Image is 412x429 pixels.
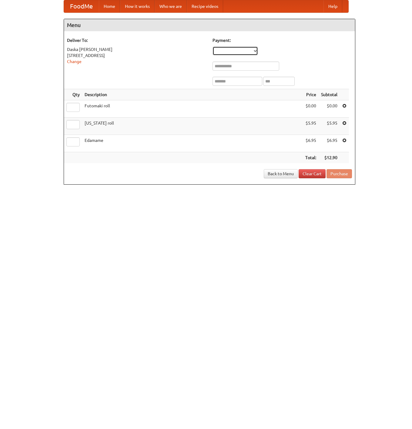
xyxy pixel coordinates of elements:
h4: Menu [64,19,355,31]
a: FoodMe [64,0,99,12]
td: [US_STATE] roll [82,118,303,135]
a: How it works [120,0,155,12]
a: Back to Menu [264,169,298,178]
th: Subtotal [319,89,340,100]
div: [STREET_ADDRESS] [67,52,206,59]
h5: Deliver To: [67,37,206,43]
a: Who we are [155,0,187,12]
th: Price [303,89,319,100]
th: Description [82,89,303,100]
td: Edamame [82,135,303,152]
th: Qty [64,89,82,100]
h5: Payment: [213,37,352,43]
a: Recipe videos [187,0,223,12]
a: Help [323,0,342,12]
td: $5.95 [319,118,340,135]
td: Futomaki roll [82,100,303,118]
th: $12.90 [319,152,340,163]
td: $0.00 [319,100,340,118]
td: $5.95 [303,118,319,135]
a: Clear Cart [299,169,326,178]
a: Home [99,0,120,12]
div: Daska [PERSON_NAME] [67,46,206,52]
td: $6.95 [319,135,340,152]
td: $6.95 [303,135,319,152]
td: $0.00 [303,100,319,118]
th: Total: [303,152,319,163]
button: Purchase [327,169,352,178]
a: Change [67,59,82,64]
